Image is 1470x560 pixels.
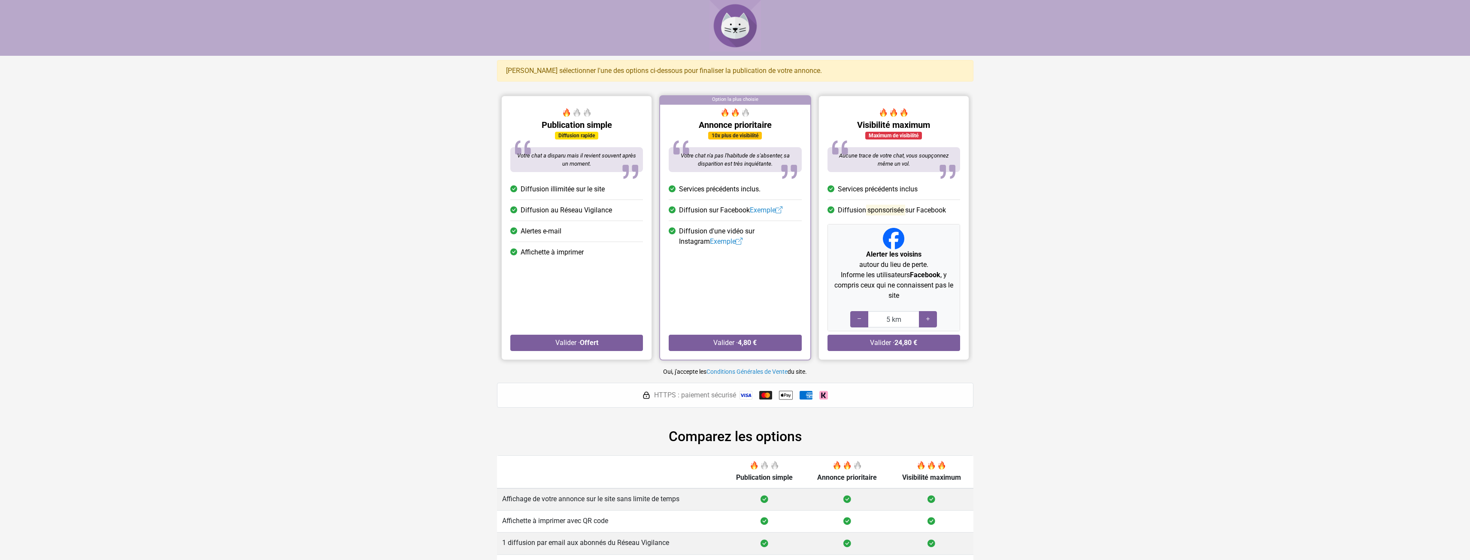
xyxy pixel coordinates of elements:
button: Valider ·Offert [510,335,643,351]
img: Visa [740,391,752,400]
span: Diffusion sur Facebook [679,205,782,215]
strong: Facebook [909,271,940,279]
span: Votre chat n'a pas l'habitude de s'absenter, sa disparition est très inquiétante. [680,152,789,167]
button: Valider ·24,80 € [827,335,960,351]
span: Diffusion sur Facebook [837,205,946,215]
span: Visibilité maximum [902,473,961,481]
div: Maximum de visibilité [865,132,922,139]
span: HTTPS : paiement sécurisé [654,390,736,400]
h2: Comparez les options [497,428,973,445]
span: Diffusion d'une vidéo sur Instagram [679,226,801,247]
img: Facebook [883,228,904,249]
span: Votre chat a disparu mais il revient souvent après un moment. [517,152,636,167]
span: Affichette à imprimer [521,247,584,257]
strong: Offert [579,339,598,347]
td: Affichage de votre annonce sur le site sans limite de temps [497,488,724,511]
span: Annonce prioritaire [817,473,877,481]
a: Exemple [750,206,782,214]
strong: 4,80 € [738,339,757,347]
img: Apple Pay [779,388,793,402]
span: Diffusion illimitée sur le site [521,184,605,194]
div: Diffusion rapide [555,132,598,139]
h5: Visibilité maximum [827,120,960,130]
strong: Alerter les voisins [866,250,921,258]
img: Klarna [819,391,828,400]
div: 10x plus de visibilité [708,132,762,139]
strong: 24,80 € [894,339,917,347]
p: Informe les utilisateurs , y compris ceux qui ne connaissent pas le site [831,270,956,301]
small: Oui, j'accepte les du site. [663,368,807,375]
img: Mastercard [759,391,772,400]
div: [PERSON_NAME] sélectionner l'une des options ci-dessous pour finaliser la publication de votre an... [497,60,973,82]
button: Valider ·4,80 € [669,335,801,351]
p: autour du lieu de perte. [831,249,956,270]
a: Exemple [710,237,743,245]
span: Alertes e-mail [521,226,561,236]
div: Option la plus choisie [660,96,810,105]
img: American Express [800,391,812,400]
span: Services précédents inclus [837,184,917,194]
a: Conditions Générales de Vente [706,368,788,375]
mark: sponsorisée [866,205,905,215]
span: Diffusion au Réseau Vigilance [521,205,612,215]
span: Services précédents inclus. [679,184,761,194]
span: Publication simple [736,473,793,481]
img: HTTPS : paiement sécurisé [642,391,651,400]
span: Aucune trace de votre chat, vous soupçonnez même un vol. [839,152,948,167]
h5: Publication simple [510,120,643,130]
h5: Annonce prioritaire [669,120,801,130]
td: Affichette à imprimer avec QR code [497,510,724,532]
td: 1 diffusion par email aux abonnés du Réseau Vigilance [497,533,724,554]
